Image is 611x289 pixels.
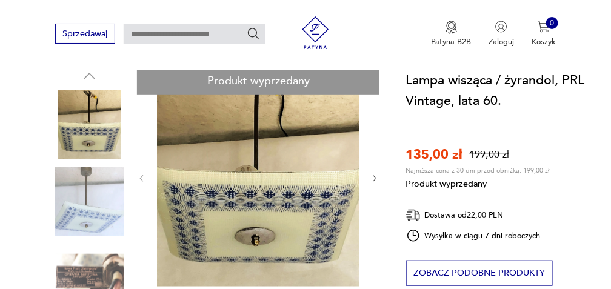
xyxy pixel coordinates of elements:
div: 0 [546,17,558,29]
button: Szukaj [247,27,260,40]
button: Patyna B2B [432,21,472,47]
div: Dostawa od 22,00 PLN [406,208,541,223]
a: Sprzedawaj [55,31,115,38]
div: Wysyłka w ciągu 7 dni roboczych [406,228,541,243]
img: Ikonka użytkownika [495,21,507,33]
button: 0Koszyk [532,21,556,47]
img: Patyna - sklep z meblami i dekoracjami vintage [295,16,336,49]
button: Sprzedawaj [55,24,115,44]
h1: Lampa wisząca / żyrandol, PRL Vintage, lata 60. [406,70,607,111]
p: Patyna B2B [432,36,472,47]
button: Zobacz podobne produkty [406,261,553,286]
button: Zaloguj [489,21,514,47]
img: Ikona koszyka [538,21,550,33]
p: Koszyk [532,36,556,47]
p: Zaloguj [489,36,514,47]
p: Najniższa cena z 30 dni przed obniżką: 199,00 zł [406,166,550,175]
p: 199,00 zł [469,148,509,162]
a: Ikona medaluPatyna B2B [432,21,472,47]
img: Ikona medalu [446,21,458,34]
img: Ikona dostawy [406,208,421,223]
p: Produkt wyprzedany [406,175,550,190]
p: 135,00 zł [406,146,463,164]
